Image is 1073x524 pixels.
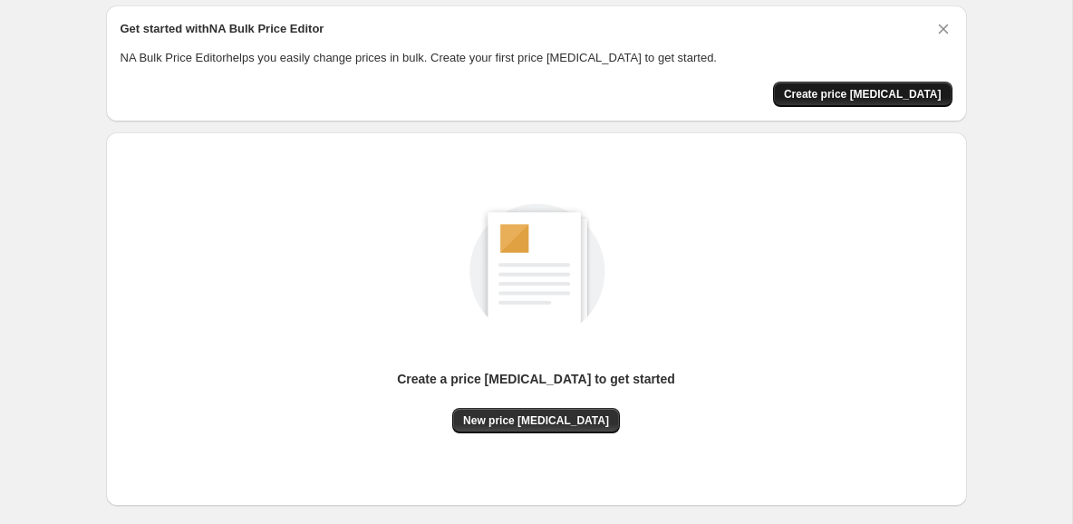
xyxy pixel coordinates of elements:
h2: Get started with NA Bulk Price Editor [121,20,324,38]
p: Create a price [MEDICAL_DATA] to get started [397,370,675,388]
button: Create price change job [773,82,952,107]
span: Create price [MEDICAL_DATA] [784,87,942,102]
button: New price [MEDICAL_DATA] [452,408,620,433]
button: Dismiss card [934,20,952,38]
p: NA Bulk Price Editor helps you easily change prices in bulk. Create your first price [MEDICAL_DAT... [121,49,952,67]
span: New price [MEDICAL_DATA] [463,413,609,428]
